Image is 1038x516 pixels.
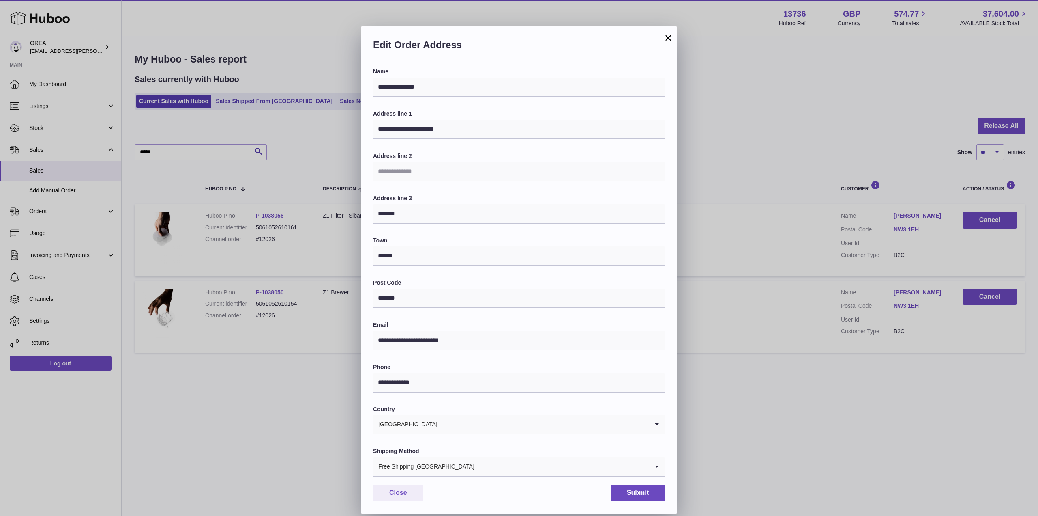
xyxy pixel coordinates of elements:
[373,363,665,371] label: Phone
[373,279,665,287] label: Post Code
[373,415,438,434] span: [GEOGRAPHIC_DATA]
[663,33,673,43] button: ×
[373,110,665,118] label: Address line 1
[438,415,649,434] input: Search for option
[475,457,649,476] input: Search for option
[373,447,665,455] label: Shipping Method
[373,457,475,476] span: Free Shipping [GEOGRAPHIC_DATA]
[373,152,665,160] label: Address line 2
[611,485,665,501] button: Submit
[373,406,665,413] label: Country
[373,194,665,202] label: Address line 3
[373,485,423,501] button: Close
[373,457,665,477] div: Search for option
[373,415,665,434] div: Search for option
[373,68,665,76] label: Name
[373,321,665,329] label: Email
[373,39,665,56] h2: Edit Order Address
[373,237,665,244] label: Town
